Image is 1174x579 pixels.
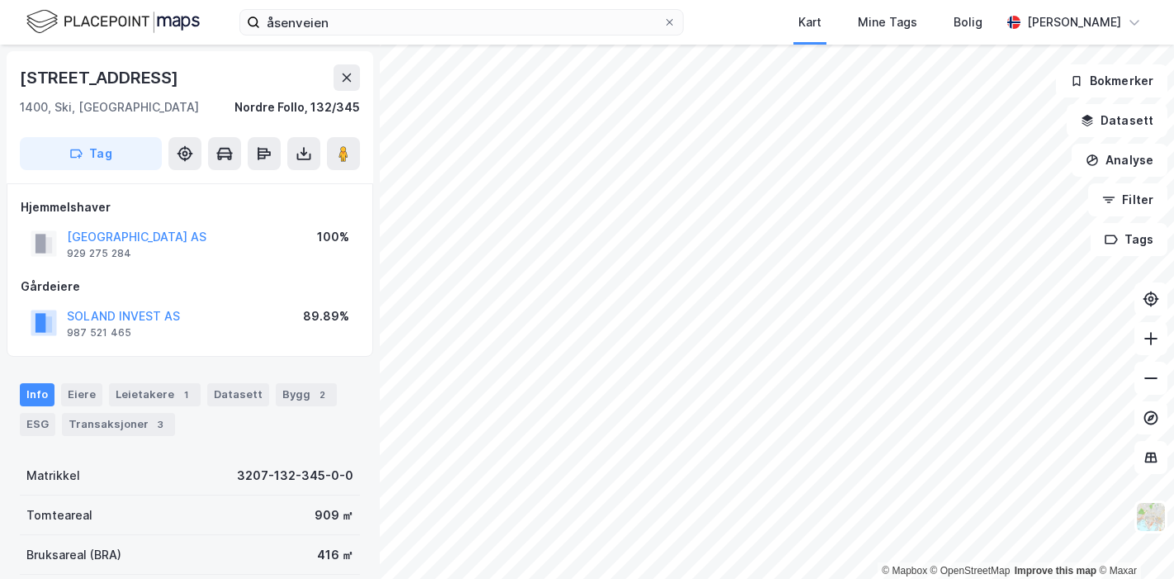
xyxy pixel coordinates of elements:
[315,505,353,525] div: 909 ㎡
[260,10,663,35] input: Søk på adresse, matrikkel, gårdeiere, leietakere eller personer
[1091,500,1174,579] iframe: Chat Widget
[798,12,821,32] div: Kart
[26,7,200,36] img: logo.f888ab2527a4732fd821a326f86c7f29.svg
[314,387,330,403] div: 2
[858,12,917,32] div: Mine Tags
[237,466,353,486] div: 3207-132-345-0-0
[67,326,131,339] div: 987 521 465
[234,97,360,117] div: Nordre Follo, 132/345
[954,12,982,32] div: Bolig
[20,413,55,436] div: ESG
[67,247,131,260] div: 929 275 284
[882,565,927,577] a: Mapbox
[1072,144,1167,177] button: Analyse
[317,545,353,565] div: 416 ㎡
[62,413,175,436] div: Transaksjoner
[178,387,194,403] div: 1
[317,227,349,247] div: 100%
[26,505,92,525] div: Tomteareal
[26,545,121,565] div: Bruksareal (BRA)
[1067,104,1167,137] button: Datasett
[1091,223,1167,256] button: Tags
[109,383,201,406] div: Leietakere
[1088,183,1167,216] button: Filter
[207,383,269,406] div: Datasett
[1027,12,1121,32] div: [PERSON_NAME]
[152,416,168,433] div: 3
[1056,64,1167,97] button: Bokmerker
[21,277,359,297] div: Gårdeiere
[276,383,337,406] div: Bygg
[21,197,359,217] div: Hjemmelshaver
[20,97,199,117] div: 1400, Ski, [GEOGRAPHIC_DATA]
[20,64,182,91] div: [STREET_ADDRESS]
[1015,565,1096,577] a: Improve this map
[20,137,162,170] button: Tag
[303,306,349,326] div: 89.89%
[1091,500,1174,579] div: Kontrollprogram for chat
[61,383,102,406] div: Eiere
[930,565,1011,577] a: OpenStreetMap
[20,383,54,406] div: Info
[26,466,80,486] div: Matrikkel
